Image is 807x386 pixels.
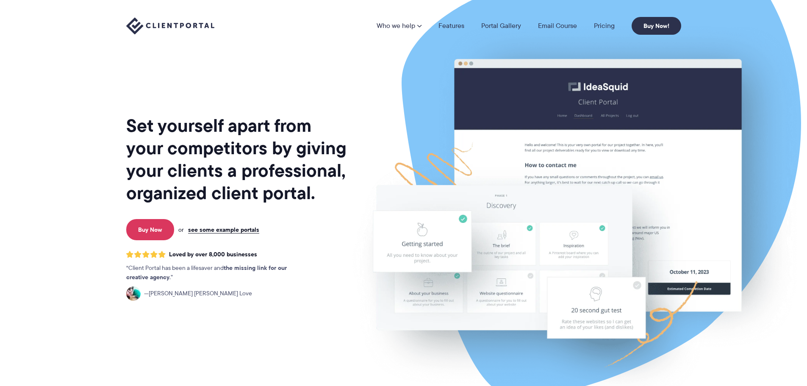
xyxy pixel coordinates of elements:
a: see some example portals [188,226,259,233]
a: Buy Now! [632,17,681,35]
a: Buy Now [126,219,174,240]
span: [PERSON_NAME] [PERSON_NAME] Love [144,289,252,298]
p: Client Portal has been a lifesaver and . [126,264,304,282]
a: Email Course [538,22,577,29]
span: Loved by over 8,000 businesses [169,251,257,258]
a: Features [438,22,464,29]
a: Who we help [377,22,422,29]
h1: Set yourself apart from your competitors by giving your clients a professional, organized client ... [126,114,348,204]
span: or [178,226,184,233]
strong: the missing link for our creative agency [126,263,287,282]
a: Pricing [594,22,615,29]
a: Portal Gallery [481,22,521,29]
